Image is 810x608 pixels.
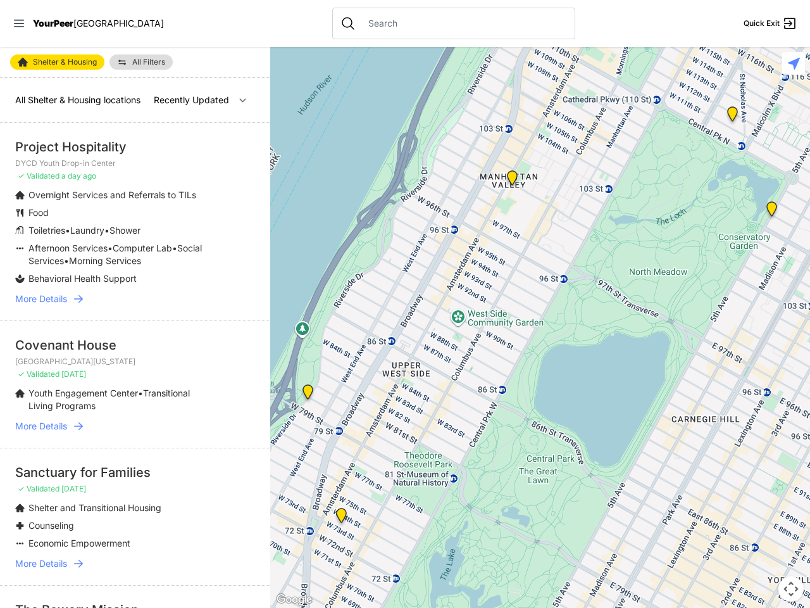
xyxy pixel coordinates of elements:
span: All Filters [132,58,165,66]
span: Counseling [28,520,74,531]
span: Behavioral Health Support [28,273,137,284]
a: More Details [15,557,255,570]
span: • [104,225,109,236]
span: All Shelter & Housing locations [15,94,140,105]
div: Project Hospitality [15,138,255,156]
a: More Details [15,420,255,433]
div: Sanctuary for Families [15,464,255,481]
span: Computer Lab [113,243,172,253]
span: More Details [15,557,67,570]
span: [DATE] [61,484,86,493]
span: Youth Engagement Center [28,388,138,398]
input: Search [361,17,567,30]
span: Laundry [70,225,104,236]
a: All Filters [109,54,173,70]
a: Shelter & Housing [10,54,104,70]
span: [DATE] [61,369,86,379]
span: • [65,225,70,236]
div: 820 MRT Residential Chemical Dependence Treatment Program [725,106,740,127]
a: Quick Exit [744,16,797,31]
span: Shelter and Transitional Housing [28,502,161,513]
span: Overnight Services and Referrals to TILs [28,189,196,200]
span: a day ago [61,171,96,180]
span: Food [28,207,49,218]
span: ✓ Validated [18,369,59,379]
img: Google [273,592,315,608]
span: • [172,243,177,253]
button: Map camera controls [778,576,804,602]
span: Toiletries [28,225,65,236]
p: [GEOGRAPHIC_DATA][US_STATE] [15,357,255,367]
span: More Details [15,293,67,305]
div: Trinity Lutheran Church [504,170,520,191]
span: YourPeer [33,18,73,28]
a: More Details [15,293,255,305]
span: More Details [15,420,67,433]
span: Morning Services [69,255,141,266]
div: Hamilton Senior Center [333,508,349,528]
span: Shelter & Housing [33,58,97,66]
a: YourPeer[GEOGRAPHIC_DATA] [33,20,164,27]
a: Open this area in Google Maps (opens a new window) [273,592,315,608]
span: Afternoon Services [28,243,108,253]
span: Economic Empowerment [28,538,130,548]
span: [GEOGRAPHIC_DATA] [73,18,164,28]
span: Quick Exit [744,18,780,28]
div: Covenant House [15,336,255,354]
span: ✓ Validated [18,484,59,493]
span: • [64,255,69,266]
span: • [138,388,143,398]
p: DYCD Youth Drop-in Center [15,158,255,168]
span: Shower [109,225,140,236]
span: • [108,243,113,253]
span: ✓ Validated [18,171,59,180]
div: Administrative Office, No Walk-Ins [300,384,316,405]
